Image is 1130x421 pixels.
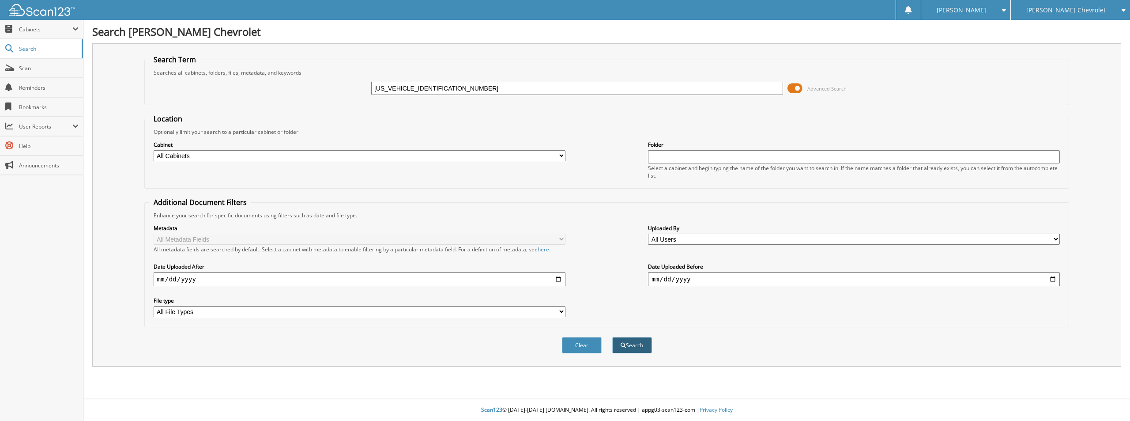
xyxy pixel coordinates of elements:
span: Cabinets [19,26,72,33]
label: Cabinet [154,141,565,148]
div: Enhance your search for specific documents using filters such as date and file type. [149,212,1065,219]
span: User Reports [19,123,72,130]
label: Metadata [154,224,565,232]
input: end [648,272,1060,286]
img: scan123-logo-white.svg [9,4,75,16]
span: Scan [19,64,79,72]
span: [PERSON_NAME] Chevrolet [1026,8,1106,13]
label: File type [154,297,565,304]
h1: Search [PERSON_NAME] Chevrolet [92,24,1121,39]
legend: Location [149,114,187,124]
span: Announcements [19,162,79,169]
div: © [DATE]-[DATE] [DOMAIN_NAME]. All rights reserved | appg03-scan123-com | [83,399,1130,421]
span: Search [19,45,77,53]
label: Uploaded By [648,224,1060,232]
input: start [154,272,565,286]
span: Scan123 [481,406,502,413]
span: Bookmarks [19,103,79,111]
a: Privacy Policy [700,406,733,413]
label: Folder [648,141,1060,148]
div: Searches all cabinets, folders, files, metadata, and keywords [149,69,1065,76]
button: Clear [562,337,602,353]
iframe: Chat Widget [1086,379,1130,421]
label: Date Uploaded After [154,263,565,270]
span: Help [19,142,79,150]
legend: Search Term [149,55,200,64]
button: Search [612,337,652,353]
span: [PERSON_NAME] [937,8,986,13]
span: Advanced Search [807,85,847,92]
div: Select a cabinet and begin typing the name of the folder you want to search in. If the name match... [648,164,1060,179]
div: Optionally limit your search to a particular cabinet or folder [149,128,1065,136]
label: Date Uploaded Before [648,263,1060,270]
legend: Additional Document Filters [149,197,251,207]
div: All metadata fields are searched by default. Select a cabinet with metadata to enable filtering b... [154,246,565,253]
a: here [538,246,549,253]
span: Reminders [19,84,79,91]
